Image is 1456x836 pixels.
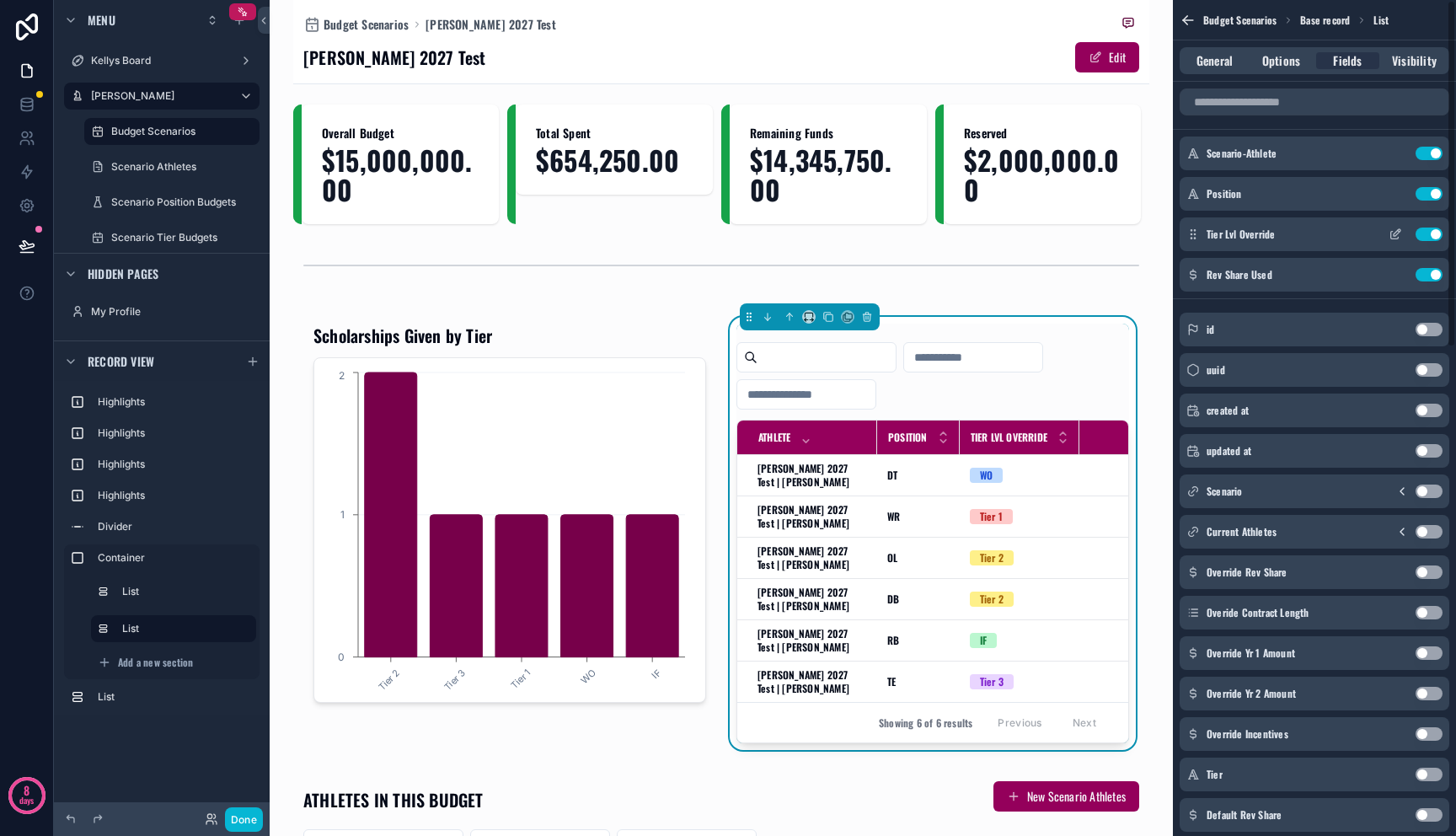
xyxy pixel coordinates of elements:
label: Scenario Athletes [111,160,256,174]
span: Athlete [758,431,790,444]
span: Scenario-Athlete [1207,147,1277,160]
a: $150,000.00 [1080,510,1186,523]
span: Current Athletes [1207,525,1277,539]
a: DB [887,592,950,606]
span: created at [1207,404,1249,417]
label: Container [98,551,253,565]
a: WO [970,468,1069,483]
span: Tier Lvl Override [1207,228,1275,241]
span: Visibility [1392,52,1437,69]
span: RB [887,634,899,647]
span: Rev Share Used [1207,268,1272,281]
label: Highlights [98,489,253,502]
span: Budget Scenarios [324,16,409,33]
a: Tier 3 [970,674,1069,689]
span: Position [1207,187,1242,201]
a: OL [887,551,950,565]
span: Default Rev Share [1207,808,1282,822]
a: Budget Scenarios [84,118,260,145]
a: Scenario Tier Budgets [84,224,260,251]
span: id [1207,323,1214,336]
a: Budget Scenarios [303,16,409,33]
a: WR [887,510,950,523]
span: TE [887,675,896,689]
a: [PERSON_NAME] 2027 Test | [PERSON_NAME] [757,627,867,654]
span: WR [887,510,900,523]
a: TE [887,675,950,689]
span: Tier [1207,768,1223,781]
span: uuid [1207,363,1225,377]
div: scrollable content [54,381,270,715]
span: Scenario [1207,485,1243,498]
label: Highlights [98,458,253,471]
button: Edit [1075,42,1139,72]
label: List [122,622,243,635]
span: Add a new section [118,656,193,669]
a: [PERSON_NAME] 2027 Test | [PERSON_NAME] [757,668,867,695]
span: Overide Contract Length [1207,606,1309,619]
a: [PERSON_NAME] 2027 Test | [PERSON_NAME] [757,503,867,530]
h1: [PERSON_NAME] 2027 Test [303,46,486,69]
a: Kellys Board [64,47,260,74]
div: Tier 1 [980,509,1003,524]
p: days [19,789,35,812]
span: Override Incentives [1207,727,1288,741]
a: DT [887,469,950,482]
a: $54,000.00 [1080,469,1186,482]
label: List [122,585,249,598]
a: $125,250.00 [1080,551,1186,565]
span: Position [888,431,928,444]
label: Scenario Tier Budgets [111,231,256,244]
span: Record view [88,353,154,370]
a: RB [887,634,950,647]
div: WO [980,468,993,483]
span: General [1196,52,1233,69]
div: Tier 2 [980,550,1004,565]
span: updated at [1207,444,1251,458]
label: Budget Scenarios [111,125,249,138]
span: Tier Lvl Override [971,431,1047,444]
span: Budget Scenarios [1203,13,1277,27]
span: List [1373,13,1389,27]
button: Done [225,807,263,832]
label: [PERSON_NAME] [91,89,226,103]
a: Tier 2 [970,592,1069,607]
a: Scenario Athletes [84,153,260,180]
label: Divider [98,520,253,533]
a: $75,000.00 [1080,675,1186,689]
label: Kellys Board [91,54,233,67]
a: Scenario Position Budgets [84,189,260,216]
span: Hidden pages [88,265,158,282]
span: [PERSON_NAME] 2027 Test [426,16,556,33]
a: [PERSON_NAME] 2027 Test | [PERSON_NAME] [757,544,867,571]
span: Showing 6 of 6 results [879,716,972,730]
span: DB [887,592,899,606]
span: Base record [1300,13,1350,27]
a: [PERSON_NAME] [64,83,260,110]
span: OL [887,551,897,565]
a: [PERSON_NAME] 2027 Test | [PERSON_NAME] [757,586,867,613]
a: IF [970,633,1069,648]
a: $125,000.00 [1080,634,1186,647]
a: Tier 1 [970,509,1069,524]
label: Scenario Position Budgets [111,196,256,209]
span: DT [887,469,897,482]
a: $125,000.00 [1080,592,1186,606]
span: Override Yr 2 Amount [1207,687,1296,700]
label: My Profile [91,305,256,319]
a: My Profile [64,298,260,325]
p: 8 [24,782,29,799]
a: [PERSON_NAME] 2027 Test | [PERSON_NAME] [757,462,867,489]
span: Override Rev Share [1207,565,1287,579]
label: Highlights [98,395,253,409]
label: List [98,690,253,704]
